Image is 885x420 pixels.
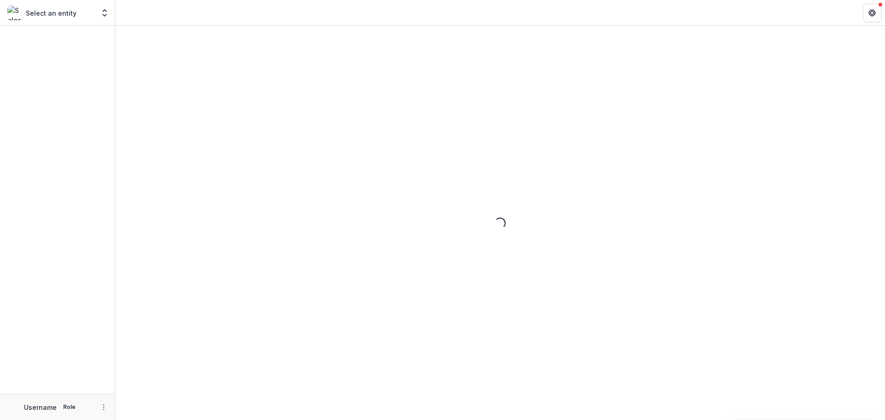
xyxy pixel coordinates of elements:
button: More [98,402,109,413]
p: Role [60,403,78,411]
img: Select an entity [7,6,22,20]
p: Select an entity [26,8,77,18]
p: Username [24,402,57,412]
button: Get Help [863,4,881,22]
button: Open entity switcher [98,4,111,22]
